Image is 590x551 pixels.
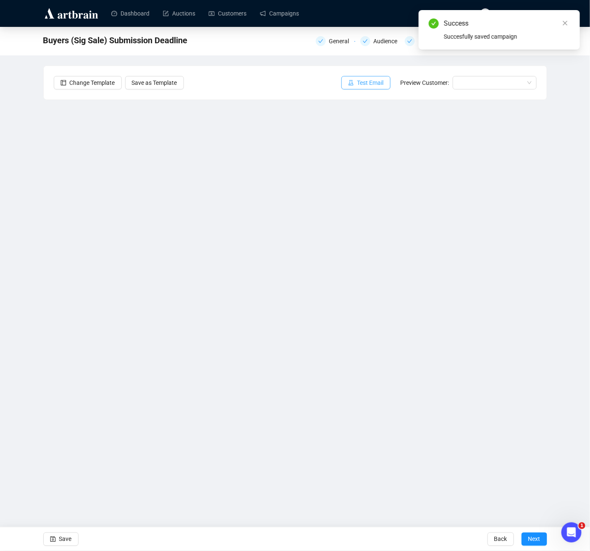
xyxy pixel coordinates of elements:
[363,39,368,44] span: check
[60,80,66,86] span: layout
[318,39,323,44] span: check
[316,36,355,46] div: General
[125,76,184,89] button: Save as Template
[494,527,507,551] span: Back
[43,34,188,47] span: Buyers (Sig Sale) Submission Deadline
[348,80,354,86] span: experiment
[341,76,391,89] button: Test Email
[50,536,56,542] span: save
[111,3,149,24] a: Dashboard
[54,76,122,89] button: Change Template
[163,3,195,24] a: Auctions
[260,3,299,24] a: Campaigns
[43,7,100,20] img: logo
[357,78,384,87] span: Test Email
[561,522,582,543] iframe: Intercom live chat
[70,78,115,87] span: Change Template
[562,20,568,26] span: close
[444,18,570,29] div: Success
[561,18,570,28] a: Close
[360,36,400,46] div: Audience
[528,527,540,551] span: Next
[405,36,459,46] div: Email Settings
[429,18,439,29] span: check-circle
[444,32,570,41] div: Succesfully saved campaign
[329,36,354,46] div: General
[59,527,72,551] span: Save
[209,3,246,24] a: Customers
[579,522,585,529] span: 1
[43,533,79,546] button: Save
[132,78,177,87] span: Save as Template
[374,36,403,46] div: Audience
[407,39,412,44] span: check
[488,533,514,546] button: Back
[522,533,547,546] button: Next
[401,79,449,86] span: Preview Customer:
